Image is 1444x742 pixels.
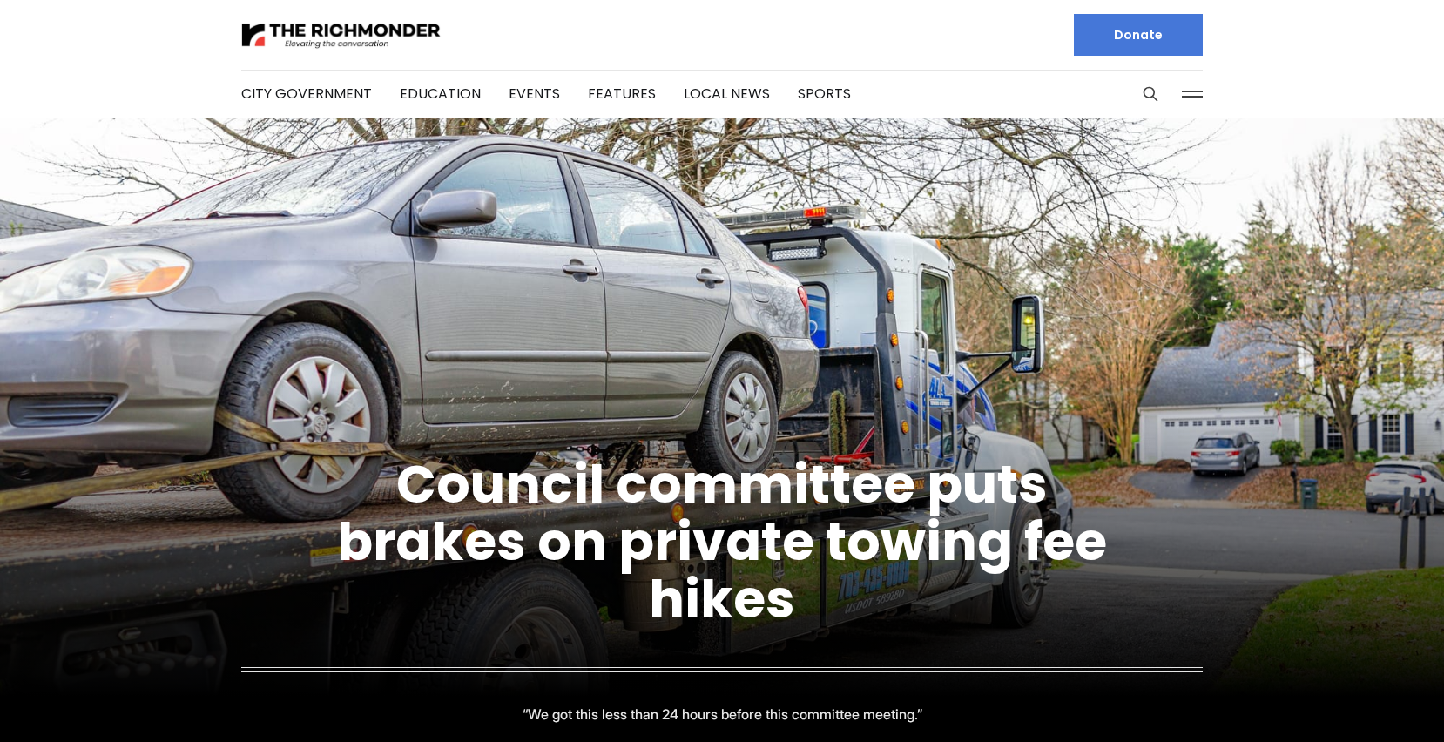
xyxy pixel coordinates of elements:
a: Features [588,84,656,104]
a: Donate [1074,14,1203,56]
p: “We got this less than 24 hours before this committee meeting.” [523,702,922,726]
a: City Government [241,84,372,104]
a: Council committee puts brakes on private towing fee hikes [337,448,1107,636]
a: Sports [798,84,851,104]
img: The Richmonder [241,20,442,51]
button: Search this site [1137,81,1164,107]
a: Education [400,84,481,104]
a: Events [509,84,560,104]
a: Local News [684,84,770,104]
